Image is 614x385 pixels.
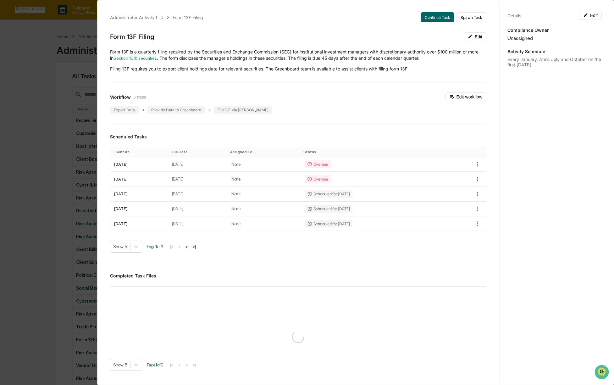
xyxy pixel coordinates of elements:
[168,216,228,231] td: [DATE]
[507,13,521,18] div: Details
[110,33,154,41] div: Form 13F Filing
[13,79,41,86] span: Preclearance
[303,150,440,154] div: Toggle SortBy
[579,11,602,20] button: Edit
[228,216,301,231] td: None
[173,15,203,20] div: Form 13F Filing
[21,48,103,54] div: Start new chat
[507,49,602,54] p: Activity Schedule
[464,32,486,41] button: Edit
[147,362,163,367] span: Page 1 of 0
[421,12,454,22] button: Continue Task
[133,95,146,99] span: 3 steps
[110,273,486,278] h3: Completed Task Files
[110,157,168,172] td: [DATE]
[110,172,168,187] td: [DATE]
[168,187,228,202] td: [DATE]
[594,364,611,381] iframe: Open customer support
[110,134,486,139] h3: Scheduled Tasks
[228,157,301,172] td: None
[110,106,139,114] div: Export Data
[113,56,157,61] a: Section 13(f) securities
[228,187,301,202] td: None
[46,80,51,85] div: 🗄️
[168,362,175,368] button: |<
[110,66,486,72] p: Filing 13F requires you to export client holdings data for relevant securities. The Greenboard te...
[21,54,80,59] div: We're available if you need us!
[168,172,228,187] td: [DATE]
[191,244,198,249] button: >|
[110,216,168,231] td: [DATE]
[305,190,352,198] div: Scheduled for [DATE]
[184,244,190,249] button: >
[176,244,183,249] button: <
[191,362,198,368] button: >|
[4,89,42,100] a: 🔎Data Lookup
[168,202,228,216] td: [DATE]
[110,49,486,61] p: Form 13F is a quarterly filing required by the Securities and Exchange Commission (SEC) for insti...
[115,150,166,154] div: Toggle SortBy
[6,92,11,97] div: 🔎
[110,15,163,20] div: Administrator Activity List
[110,202,168,216] td: [DATE]
[176,362,183,368] button: <
[4,77,43,88] a: 🖐️Preclearance
[13,91,40,98] span: Data Lookup
[228,172,301,187] td: None
[63,107,76,111] span: Pylon
[107,50,114,58] button: Start new chat
[305,175,331,183] div: Overdue
[147,106,205,114] div: Provide Data to Greenboard
[214,106,272,114] div: File 13F via [PERSON_NAME]
[445,92,486,101] button: Edit workflow
[52,79,78,86] span: Attestations
[305,220,352,227] div: Scheduled for [DATE]
[6,13,114,23] p: How can we help?
[228,202,301,216] td: None
[171,150,225,154] div: Toggle SortBy
[110,94,131,100] span: Workflow
[507,35,602,41] div: Unassigned
[110,187,168,202] td: [DATE]
[147,244,163,249] span: Page 1 of 3
[168,157,228,172] td: [DATE]
[507,57,602,67] div: Every January, April, July and October on the first [DATE]
[184,362,190,368] button: >
[305,205,352,213] div: Scheduled for [DATE]
[44,106,76,111] a: Powered byPylon
[507,27,602,33] p: Compliance Owner
[230,150,298,154] div: Toggle SortBy
[305,160,331,168] div: Overdue
[456,12,486,22] button: Spawn Task
[168,244,175,249] button: |<
[6,80,11,85] div: 🖐️
[43,77,80,88] a: 🗄️Attestations
[6,48,18,59] img: 1746055101610-c473b297-6a78-478c-a979-82029cc54cd1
